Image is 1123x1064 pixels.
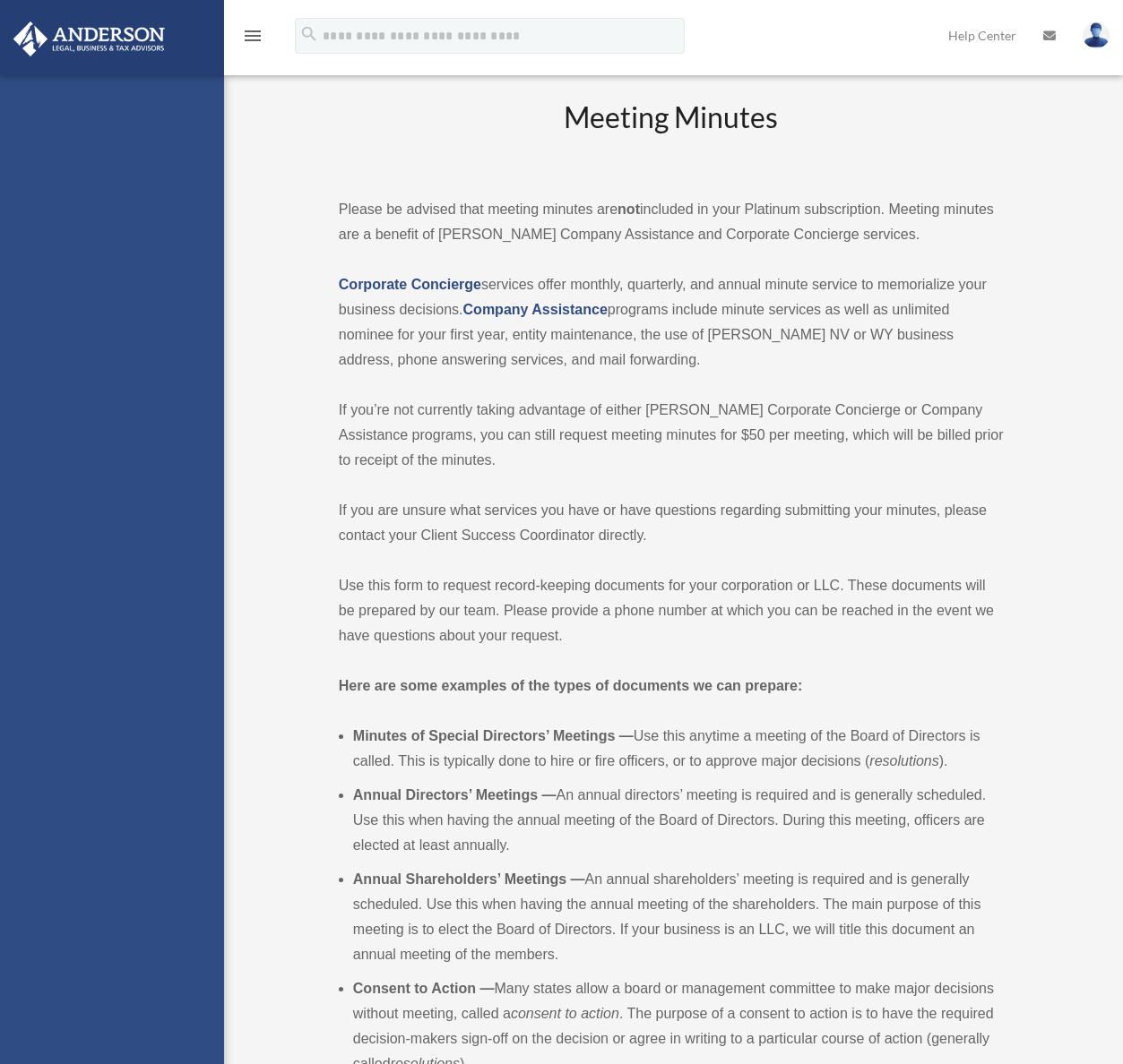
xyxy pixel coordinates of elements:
[353,728,634,743] b: Minutes of Special Directors’ Meetings —
[339,277,481,292] a: Corporate Concierge
[1083,22,1110,48] img: User Pic
[8,21,170,56] img: Anderson Advisors Platinum Portal
[353,871,585,887] b: Annual Shareholders’ Meetings —
[339,197,1004,247] p: Please be advised that meeting minutes are included in your Platinum subscription. Meeting minute...
[463,302,608,317] a: Company Assistance
[618,202,640,217] strong: not
[339,573,1004,648] p: Use this form to request record-keeping documents for your corporation or LLC. These documents wi...
[869,753,938,768] em: resolutions
[339,98,1004,172] h2: Meeting Minutes
[339,678,803,693] strong: Here are some examples of the types of documents we can prepare:
[339,398,1004,473] p: If you’re not currently taking advantage of either [PERSON_NAME] Corporate Concierge or Company A...
[353,867,1004,967] li: An annual shareholders’ meeting is required and is generally scheduled. Use this when having the ...
[353,787,557,802] b: Annual Directors’ Meetings —
[353,724,1004,774] li: Use this anytime a meeting of the Board of Directors is called. This is typically done to hire or...
[353,783,1004,858] li: An annual directors’ meeting is required and is generally scheduled. Use this when having the ann...
[353,981,495,996] b: Consent to Action —
[242,25,263,47] i: menu
[511,1006,577,1021] em: consent to
[339,272,1004,373] p: services offer monthly, quarterly, and annual minute service to memorialize your business decisio...
[581,1006,619,1021] em: action
[242,31,263,47] a: menu
[339,498,1004,548] p: If you are unsure what services you have or have questions regarding submitting your minutes, ple...
[299,24,319,44] i: search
